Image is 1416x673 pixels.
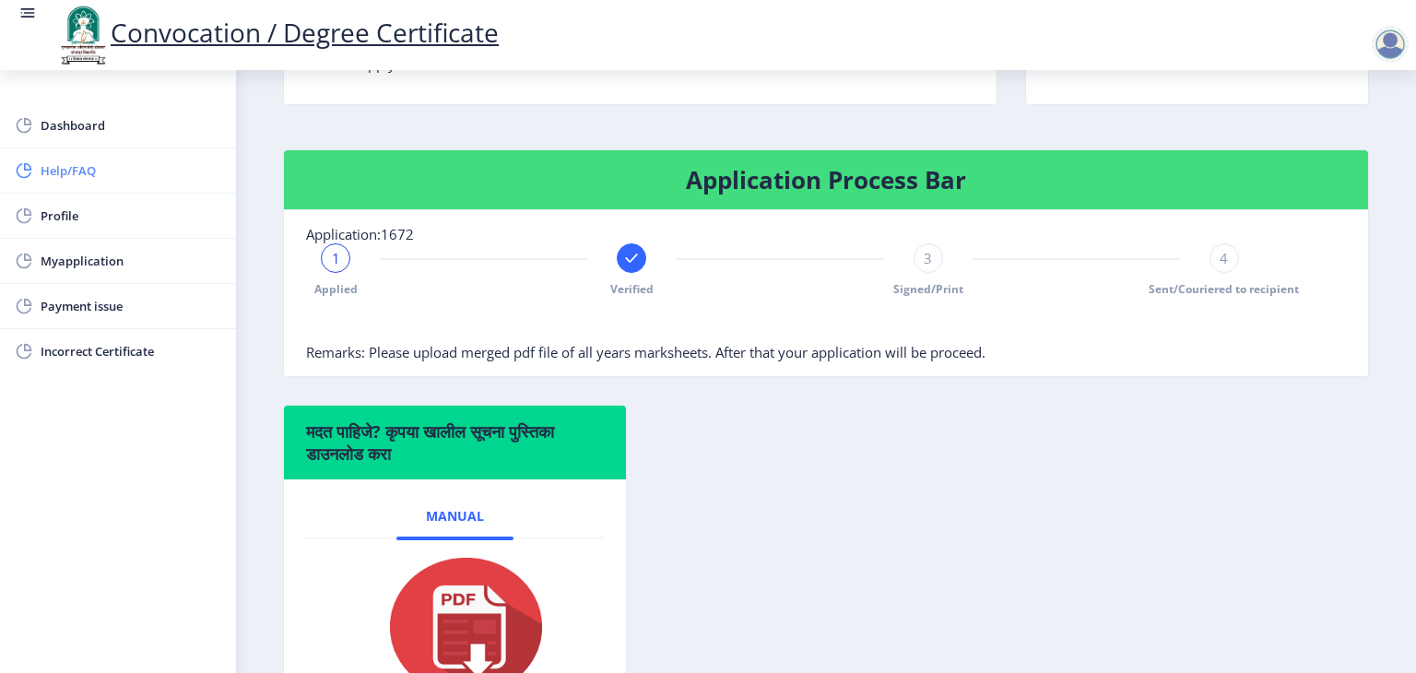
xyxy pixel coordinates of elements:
[306,343,985,361] span: Remarks: Please upload merged pdf file of all years marksheets. After that your application will ...
[426,509,484,524] span: Manual
[332,249,340,267] span: 1
[41,205,221,227] span: Profile
[41,295,221,317] span: Payment issue
[306,225,414,243] span: Application:1672
[610,281,654,297] span: Verified
[306,165,1346,195] h4: Application Process Bar
[55,4,111,66] img: logo
[41,114,221,136] span: Dashboard
[41,250,221,272] span: Myapplication
[41,340,221,362] span: Incorrect Certificate
[1149,281,1299,297] span: Sent/Couriered to recipient
[314,281,358,297] span: Applied
[396,494,513,538] a: Manual
[924,249,932,267] span: 3
[893,281,963,297] span: Signed/Print
[306,420,604,465] h6: मदत पाहिजे? कृपया खालील सूचना पुस्तिका डाउनलोड करा
[41,159,221,182] span: Help/FAQ
[1220,249,1228,267] span: 4
[55,15,499,50] a: Convocation / Degree Certificate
